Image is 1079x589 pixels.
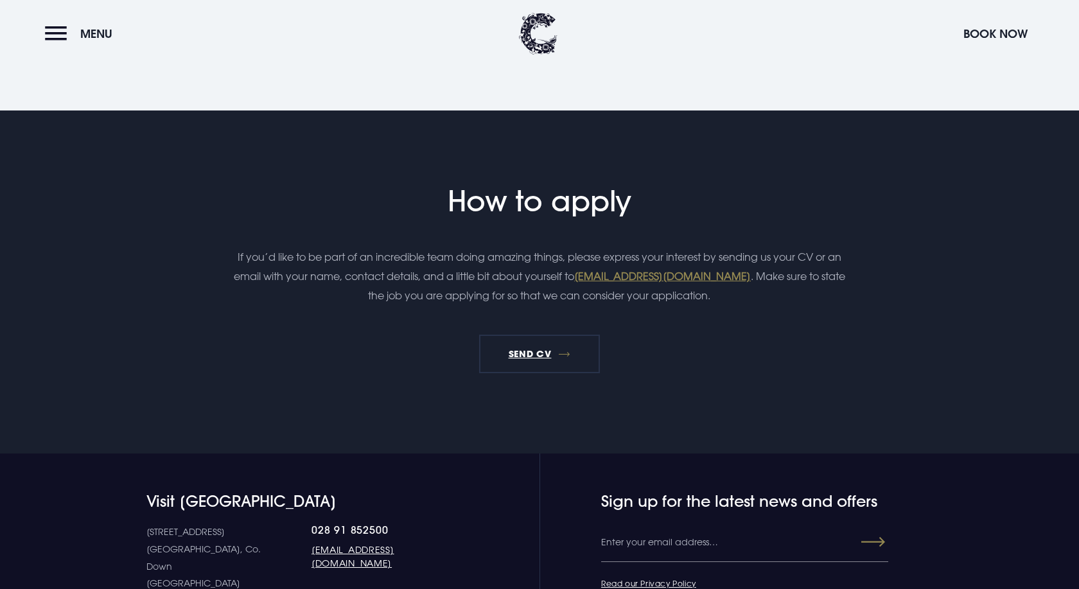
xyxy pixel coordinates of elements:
[80,26,112,41] span: Menu
[311,543,456,570] a: [EMAIL_ADDRESS][DOMAIN_NAME]
[234,184,845,218] h2: How to apply
[839,531,885,554] button: Submit
[479,335,600,373] a: Send CV
[957,20,1034,48] button: Book Now
[519,13,557,55] img: Clandeboye Lodge
[601,578,696,588] a: Read our Privacy Policy
[146,492,456,511] h4: Visit [GEOGRAPHIC_DATA]
[574,270,751,283] a: [EMAIL_ADDRESS][DOMAIN_NAME]
[234,247,845,306] p: If you’d like to be part of an incredible team doing amazing things, please express your interest...
[601,523,888,562] input: Enter your email address…
[601,492,836,511] h4: Sign up for the latest news and offers
[311,523,456,536] a: 028 91 852500
[45,20,119,48] button: Menu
